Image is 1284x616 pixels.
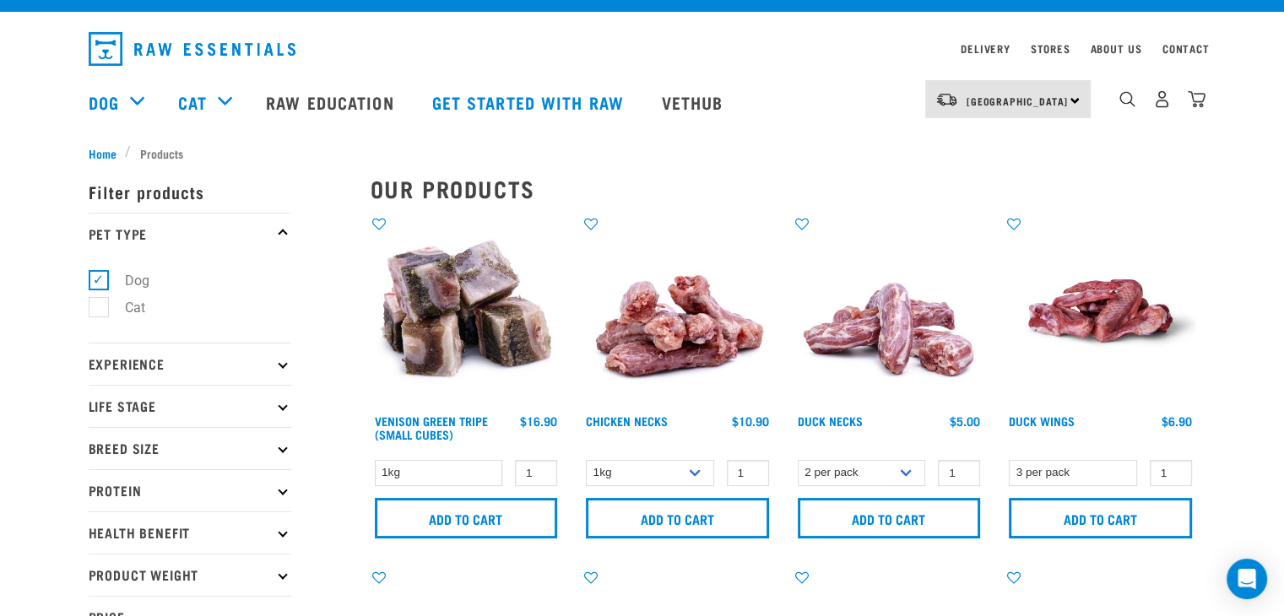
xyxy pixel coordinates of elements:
[75,25,1210,73] nav: dropdown navigation
[950,414,980,428] div: $5.00
[1153,90,1171,108] img: user.png
[586,418,668,424] a: Chicken Necks
[938,460,980,486] input: 1
[1227,559,1267,599] div: Open Intercom Messenger
[89,469,291,511] p: Protein
[1162,46,1210,51] a: Contact
[586,498,769,538] input: Add to cart
[520,414,557,428] div: $16.90
[89,144,116,162] span: Home
[582,215,773,407] img: Pile Of Chicken Necks For Pets
[375,498,558,538] input: Add to cart
[1009,418,1075,424] a: Duck Wings
[89,144,126,162] a: Home
[98,270,156,291] label: Dog
[1005,215,1196,407] img: Raw Essentials Duck Wings Raw Meaty Bones For Pets
[1009,498,1192,538] input: Add to cart
[1188,90,1205,108] img: home-icon@2x.png
[89,89,119,115] a: Dog
[89,511,291,554] p: Health Benefit
[1119,91,1135,107] img: home-icon-1@2x.png
[89,427,291,469] p: Breed Size
[967,98,1069,104] span: [GEOGRAPHIC_DATA]
[515,460,557,486] input: 1
[645,68,745,136] a: Vethub
[89,170,291,213] p: Filter products
[732,414,769,428] div: $10.90
[89,144,1196,162] nav: breadcrumbs
[1162,414,1192,428] div: $6.90
[935,92,958,107] img: van-moving.png
[98,297,152,318] label: Cat
[89,343,291,385] p: Experience
[798,498,981,538] input: Add to cart
[89,554,291,596] p: Product Weight
[89,213,291,255] p: Pet Type
[371,215,562,407] img: 1079 Green Tripe Venison 01
[371,176,1196,202] h2: Our Products
[249,68,414,136] a: Raw Education
[727,460,769,486] input: 1
[1090,46,1141,51] a: About Us
[415,68,645,136] a: Get started with Raw
[798,418,863,424] a: Duck Necks
[89,32,295,66] img: Raw Essentials Logo
[375,418,488,437] a: Venison Green Tripe (Small Cubes)
[961,46,1010,51] a: Delivery
[1031,46,1070,51] a: Stores
[178,89,207,115] a: Cat
[89,385,291,427] p: Life Stage
[794,215,985,407] img: Pile Of Duck Necks For Pets
[1150,460,1192,486] input: 1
